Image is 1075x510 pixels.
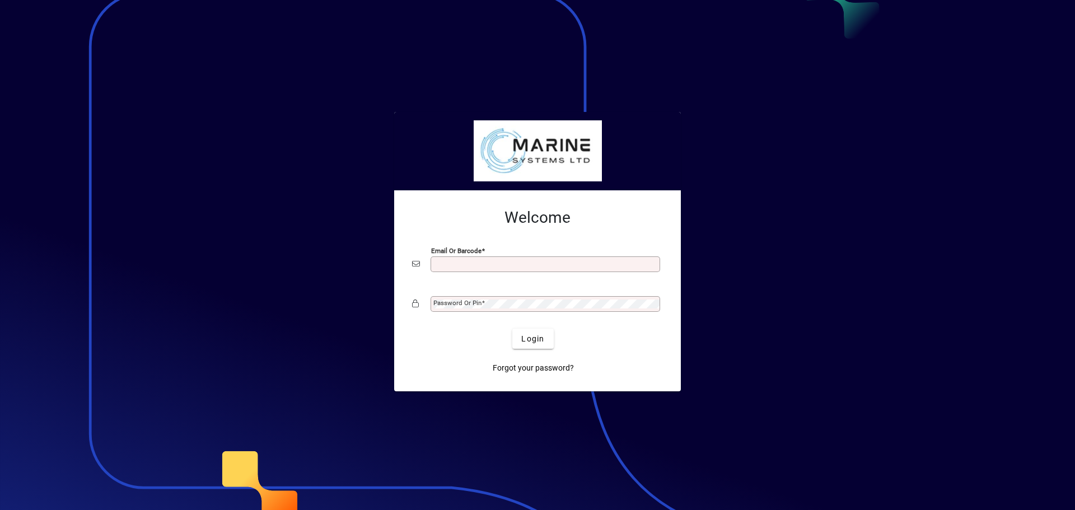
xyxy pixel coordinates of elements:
button: Login [512,329,553,349]
mat-label: Email or Barcode [431,247,482,255]
span: Forgot your password? [493,362,574,374]
a: Forgot your password? [488,358,578,378]
mat-label: Password or Pin [433,299,482,307]
span: Login [521,333,544,345]
h2: Welcome [412,208,663,227]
